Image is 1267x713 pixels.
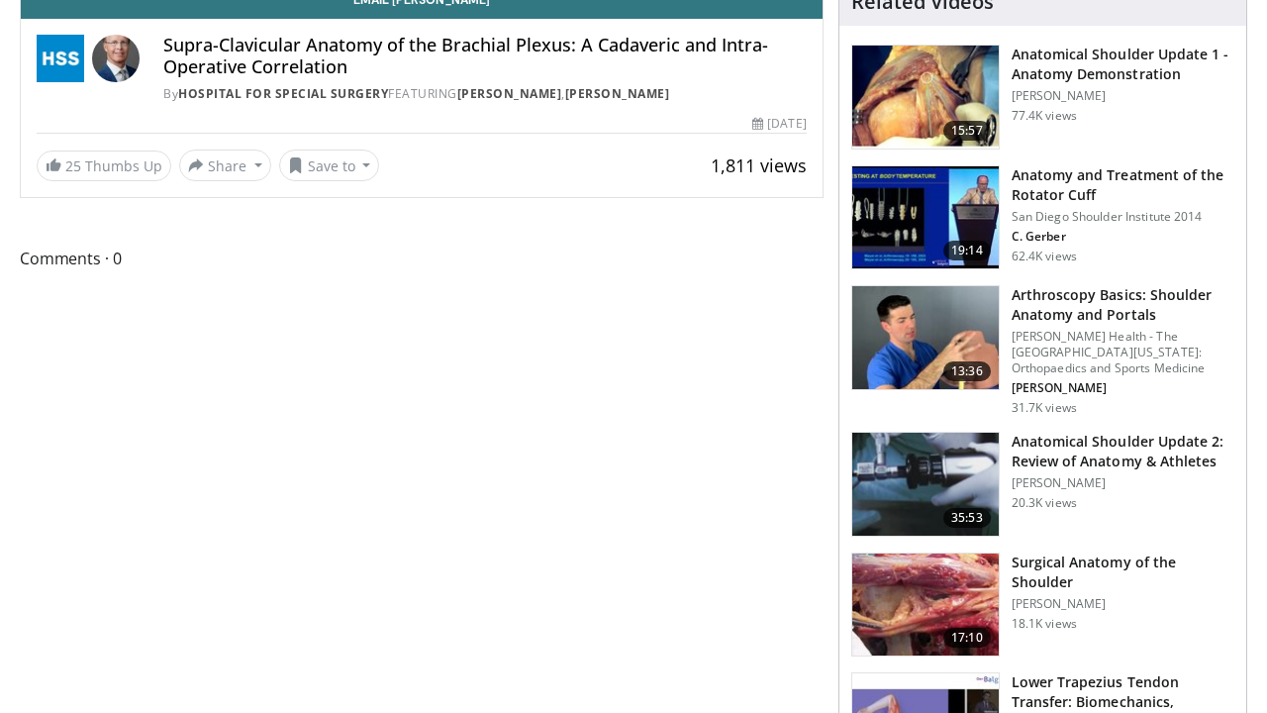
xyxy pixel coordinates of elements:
[1012,229,1234,245] p: C. Gerber
[1012,495,1077,511] p: 20.3K views
[92,35,140,82] img: Avatar
[179,150,271,181] button: Share
[20,246,824,271] span: Comments 0
[1012,88,1234,104] p: [PERSON_NAME]
[943,508,991,528] span: 35:53
[852,433,999,536] img: 49076_0000_3.png.150x105_q85_crop-smart_upscale.jpg
[1012,616,1077,632] p: 18.1K views
[851,45,1234,150] a: 15:57 Anatomical Shoulder Update 1 - Anatomy Demonstration [PERSON_NAME] 77.4K views
[178,85,388,102] a: Hospital for Special Surgery
[1012,249,1077,264] p: 62.4K views
[852,166,999,269] img: 58008271-3059-4eea-87a5-8726eb53a503.150x105_q85_crop-smart_upscale.jpg
[37,35,84,82] img: Hospital for Special Surgery
[1012,108,1077,124] p: 77.4K views
[851,285,1234,416] a: 13:36 Arthroscopy Basics: Shoulder Anatomy and Portals [PERSON_NAME] Health - The [GEOGRAPHIC_DAT...
[1012,400,1077,416] p: 31.7K views
[852,286,999,389] img: 9534a039-0eaa-4167-96cf-d5be049a70d8.150x105_q85_crop-smart_upscale.jpg
[1012,380,1234,396] p: [PERSON_NAME]
[852,554,999,657] img: 306176_0003_1.png.150x105_q85_crop-smart_upscale.jpg
[1012,285,1234,325] h3: Arthroscopy Basics: Shoulder Anatomy and Portals
[565,85,670,102] a: [PERSON_NAME]
[943,241,991,260] span: 19:14
[279,150,380,181] button: Save to
[1012,165,1234,205] h3: Anatomy and Treatment of the Rotator Cuff
[851,432,1234,537] a: 35:53 Anatomical Shoulder Update 2: Review of Anatomy & Athletes [PERSON_NAME] 20.3K views
[37,151,171,181] a: 25 Thumbs Up
[1012,45,1234,84] h3: Anatomical Shoulder Update 1 - Anatomy Demonstration
[1012,432,1234,471] h3: Anatomical Shoulder Update 2: Review of Anatomy & Athletes
[1012,475,1234,491] p: [PERSON_NAME]
[1012,209,1234,225] p: San Diego Shoulder Institute 2014
[943,121,991,141] span: 15:57
[457,85,562,102] a: [PERSON_NAME]
[943,628,991,648] span: 17:10
[851,553,1234,658] a: 17:10 Surgical Anatomy of the Shoulder [PERSON_NAME] 18.1K views
[711,153,807,177] span: 1,811 views
[943,361,991,381] span: 13:36
[852,46,999,149] img: laj_3.png.150x105_q85_crop-smart_upscale.jpg
[65,156,81,175] span: 25
[1012,596,1234,612] p: [PERSON_NAME]
[851,165,1234,270] a: 19:14 Anatomy and Treatment of the Rotator Cuff San Diego Shoulder Institute 2014 C. Gerber 62.4K...
[1012,553,1234,592] h3: Surgical Anatomy of the Shoulder
[163,85,807,103] div: By FEATURING ,
[163,35,807,77] h4: Supra-Clavicular Anatomy of the Brachial Plexus: A Cadaveric and Intra-Operative Correlation
[1012,329,1234,376] p: [PERSON_NAME] Health - The [GEOGRAPHIC_DATA][US_STATE]: Orthopaedics and Sports Medicine
[752,115,806,133] div: [DATE]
